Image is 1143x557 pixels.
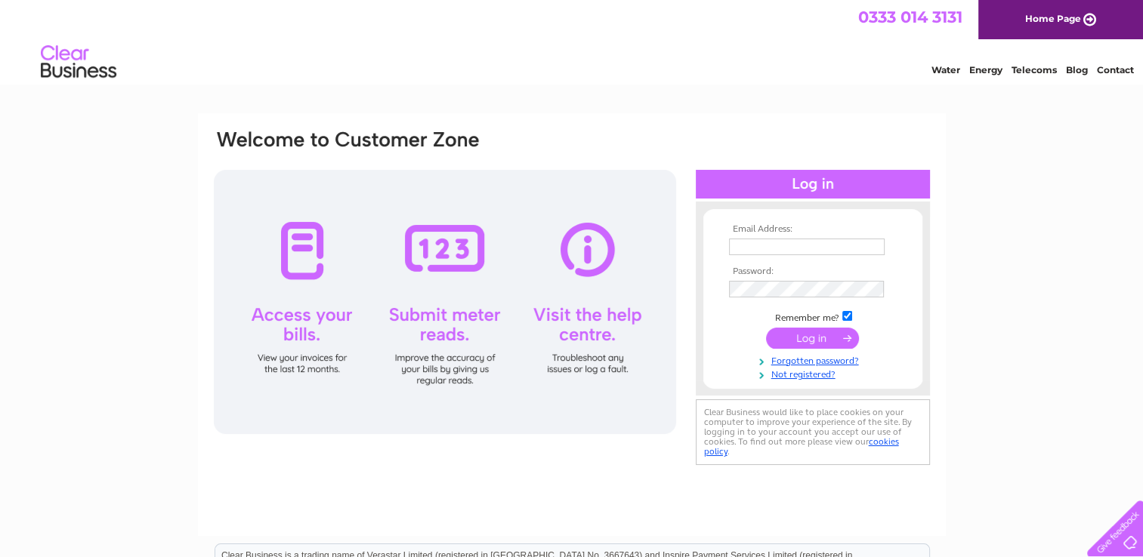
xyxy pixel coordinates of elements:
[931,64,960,75] a: Water
[1012,64,1057,75] a: Telecoms
[766,328,859,349] input: Submit
[725,266,900,277] th: Password:
[729,366,900,380] a: Not registered?
[729,352,900,367] a: Forgotten password?
[1097,64,1134,75] a: Contact
[858,8,962,26] a: 0333 014 3131
[704,436,899,457] a: cookies policy
[1066,64,1088,75] a: Blog
[40,39,117,85] img: logo.png
[725,224,900,235] th: Email Address:
[725,309,900,324] td: Remember me?
[696,399,930,465] div: Clear Business would like to place cookies on your computer to improve your experience of the sit...
[215,8,929,73] div: Clear Business is a trading name of Verastar Limited (registered in [GEOGRAPHIC_DATA] No. 3667643...
[969,64,1002,75] a: Energy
